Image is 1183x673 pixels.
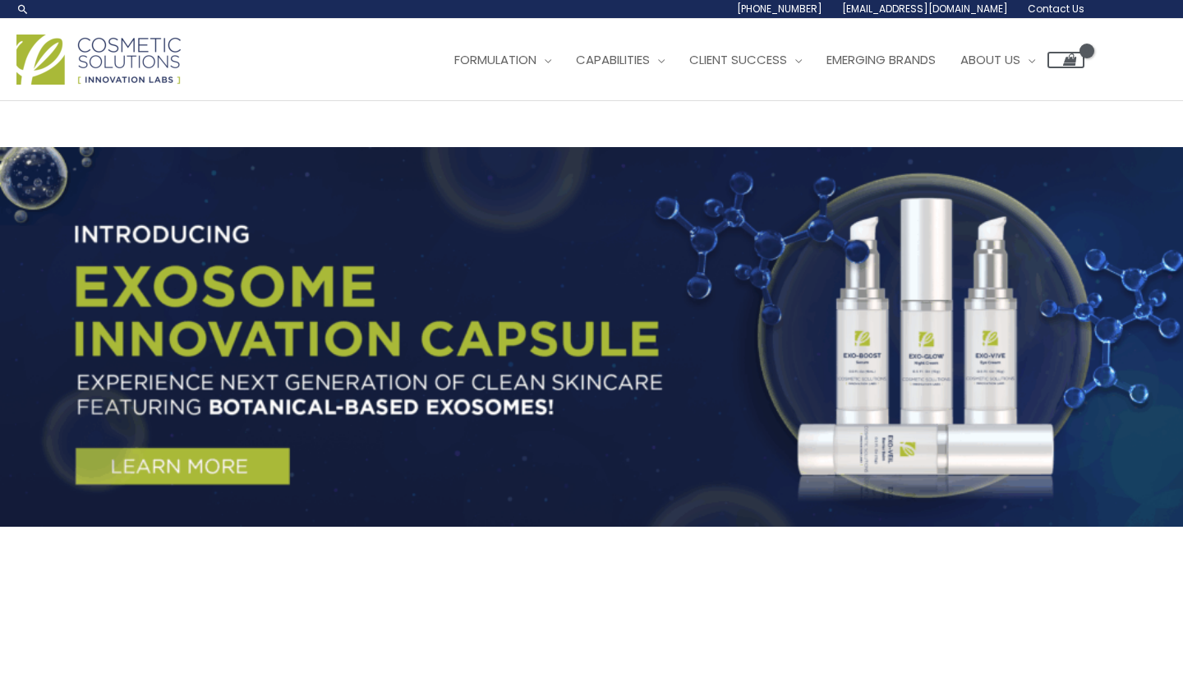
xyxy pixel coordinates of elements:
[576,51,650,68] span: Capabilities
[842,2,1008,16] span: [EMAIL_ADDRESS][DOMAIN_NAME]
[16,2,30,16] a: Search icon link
[948,35,1047,85] a: About Us
[826,51,936,68] span: Emerging Brands
[1047,52,1084,68] a: View Shopping Cart, empty
[564,35,677,85] a: Capabilities
[442,35,564,85] a: Formulation
[814,35,948,85] a: Emerging Brands
[16,35,181,85] img: Cosmetic Solutions Logo
[737,2,822,16] span: [PHONE_NUMBER]
[960,51,1020,68] span: About Us
[677,35,814,85] a: Client Success
[430,35,1084,85] nav: Site Navigation
[689,51,787,68] span: Client Success
[454,51,536,68] span: Formulation
[1028,2,1084,16] span: Contact Us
